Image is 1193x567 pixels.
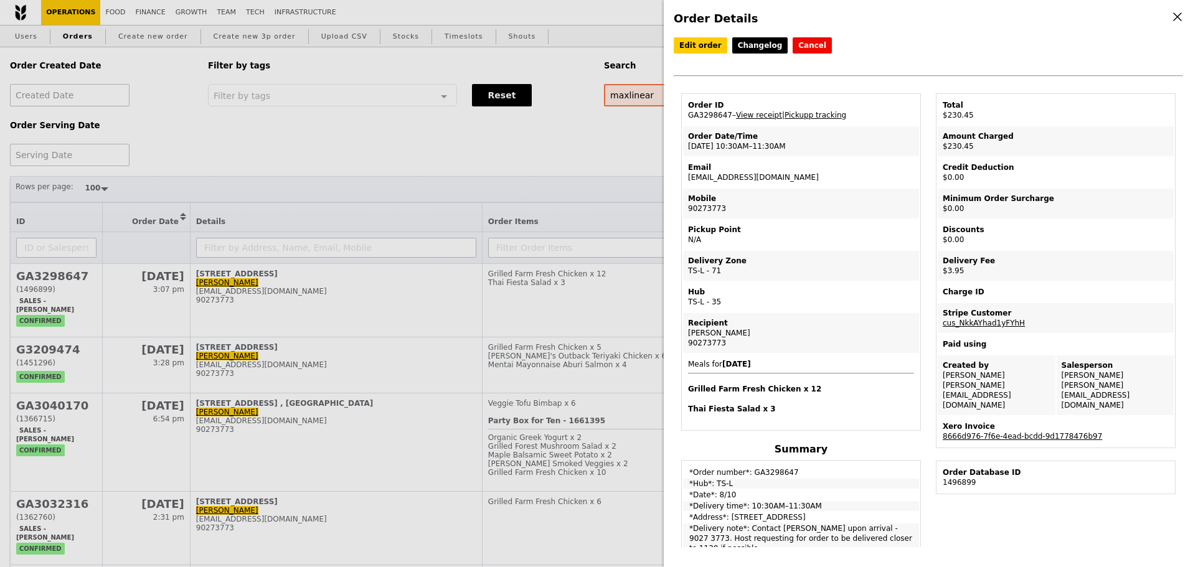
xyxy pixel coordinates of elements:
td: 1496899 [938,462,1174,492]
div: Order Date/Time [688,131,914,141]
div: Hub [688,287,914,297]
div: Created by [943,360,1050,370]
div: Stripe Customer [943,308,1169,318]
td: 90273773 [683,189,919,218]
div: Order Database ID [943,467,1169,477]
td: $230.45 [938,126,1174,156]
a: cus_NkkAYhad1yFYhH [943,319,1025,327]
button: Cancel [793,37,832,54]
h4: Summary [681,443,921,455]
div: Discounts [943,225,1169,235]
span: – [732,111,736,119]
a: Changelog [732,37,788,54]
td: *Delivery time*: 10:30AM–11:30AM [683,501,919,511]
div: Amount Charged [943,131,1169,141]
a: View receipt [736,111,782,119]
a: Edit order [674,37,727,54]
td: GA3298647 [683,95,919,125]
td: [EMAIL_ADDRESS][DOMAIN_NAME] [683,157,919,187]
span: | [782,111,846,119]
h4: Grilled Farm Fresh Chicken x 12 [688,384,914,394]
div: 90273773 [688,338,914,348]
div: Recipient [688,318,914,328]
td: $0.00 [938,220,1174,250]
span: Order Details [674,12,758,25]
td: $3.95 [938,251,1174,281]
div: Salesperson [1062,360,1169,370]
div: Xero Invoice [943,421,1169,431]
a: 8666d976-7f6e-4ead-bcdd-9d1778476b97 [943,432,1102,441]
div: Mobile [688,194,914,204]
div: Paid using [943,339,1169,349]
div: Delivery Zone [688,256,914,266]
td: *Date*: 8/10 [683,490,919,500]
div: Pickup Point [688,225,914,235]
div: Credit Deduction [943,162,1169,172]
div: Order ID [688,100,914,110]
td: *Delivery note*: Contact [PERSON_NAME] upon arrival - 9027 3773. Host requesting for order to be ... [683,523,919,553]
div: Minimum Order Surcharge [943,194,1169,204]
td: $230.45 [938,95,1174,125]
td: [PERSON_NAME] [PERSON_NAME][EMAIL_ADDRESS][DOMAIN_NAME] [1057,355,1174,415]
td: [DATE] 10:30AM–11:30AM [683,126,919,156]
td: N/A [683,220,919,250]
div: [PERSON_NAME] [688,328,914,338]
td: TS-L - 35 [683,282,919,312]
td: *Address*: [STREET_ADDRESS] [683,512,919,522]
td: [PERSON_NAME] [PERSON_NAME][EMAIL_ADDRESS][DOMAIN_NAME] [938,355,1055,415]
h4: Thai Fiesta Salad x 3 [688,404,914,414]
div: Charge ID [943,287,1169,297]
div: Delivery Fee [943,256,1169,266]
div: Total [943,100,1169,110]
td: $0.00 [938,189,1174,218]
td: *Order number*: GA3298647 [683,462,919,477]
a: Pickupp tracking [785,111,846,119]
b: [DATE] [722,360,751,368]
td: TS-L - 71 [683,251,919,281]
td: $0.00 [938,157,1174,187]
td: *Hub*: TS-L [683,479,919,489]
div: Email [688,162,914,172]
span: Meals for [688,360,914,414]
